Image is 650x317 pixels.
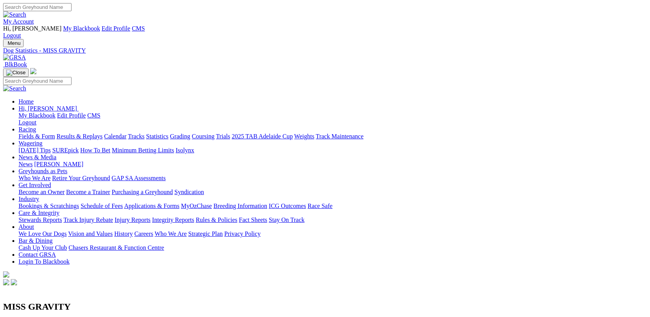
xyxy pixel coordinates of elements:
a: Dog Statistics - MISS GRAVITY [3,47,647,54]
span: Hi, [PERSON_NAME] [3,25,61,32]
a: Fact Sheets [239,216,267,223]
a: Tracks [128,133,145,140]
h2: MISS GRAVITY [3,302,647,312]
a: Chasers Restaurant & Function Centre [68,244,164,251]
img: logo-grsa-white.png [30,68,36,74]
a: SUREpick [52,147,78,153]
div: Wagering [19,147,647,154]
a: Login To Blackbook [19,258,70,265]
a: Become an Owner [19,189,65,195]
button: Toggle navigation [3,68,29,77]
a: Become a Trainer [66,189,110,195]
a: Rules & Policies [196,216,237,223]
a: Logout [3,32,21,39]
a: Stay On Track [269,216,304,223]
a: CMS [132,25,145,32]
input: Search [3,77,72,85]
a: Home [19,98,34,105]
a: Industry [19,196,39,202]
a: Hi, [PERSON_NAME] [19,105,78,112]
a: Trials [216,133,230,140]
a: Calendar [104,133,126,140]
span: BlkBook [5,61,27,68]
a: Stewards Reports [19,216,62,223]
input: Search [3,3,72,11]
a: Fields & Form [19,133,55,140]
a: Greyhounds as Pets [19,168,67,174]
a: Edit Profile [102,25,130,32]
a: Syndication [174,189,204,195]
div: Greyhounds as Pets [19,175,647,182]
a: Breeding Information [213,203,267,209]
a: My Blackbook [63,25,100,32]
div: Racing [19,133,647,140]
a: Wagering [19,140,43,147]
a: MyOzChase [181,203,212,209]
div: Hi, [PERSON_NAME] [19,112,647,126]
a: Who We Are [19,175,51,181]
a: Schedule of Fees [80,203,123,209]
span: Menu [8,40,20,46]
div: Industry [19,203,647,210]
a: [PERSON_NAME] [34,161,83,167]
a: GAP SA Assessments [112,175,166,181]
a: Cash Up Your Club [19,244,67,251]
a: History [114,230,133,237]
a: About [19,223,34,230]
a: Retire Your Greyhound [52,175,110,181]
a: Bar & Dining [19,237,53,244]
a: Logout [19,119,36,126]
a: Coursing [192,133,215,140]
a: Minimum Betting Limits [112,147,174,153]
a: Track Maintenance [316,133,363,140]
a: My Account [3,18,34,25]
div: News & Media [19,161,647,168]
div: Get Involved [19,189,647,196]
a: Purchasing a Greyhound [112,189,173,195]
a: Isolynx [176,147,194,153]
img: facebook.svg [3,279,9,285]
a: Vision and Values [68,230,113,237]
a: News & Media [19,154,56,160]
a: How To Bet [80,147,111,153]
button: Toggle navigation [3,39,24,47]
a: Who We Are [155,230,187,237]
a: Care & Integrity [19,210,60,216]
span: Hi, [PERSON_NAME] [19,105,77,112]
a: Integrity Reports [152,216,194,223]
div: My Account [3,25,647,39]
img: twitter.svg [11,279,17,285]
img: Search [3,85,26,92]
img: GRSA [3,54,26,61]
a: We Love Our Dogs [19,230,67,237]
a: Statistics [146,133,169,140]
a: Edit Profile [57,112,86,119]
a: Racing [19,126,36,133]
a: Race Safe [307,203,332,209]
a: Contact GRSA [19,251,56,258]
img: Search [3,11,26,18]
a: Privacy Policy [224,230,261,237]
img: logo-grsa-white.png [3,271,9,278]
a: Track Injury Rebate [63,216,113,223]
a: News [19,161,32,167]
div: About [19,230,647,237]
a: 2025 TAB Adelaide Cup [232,133,293,140]
div: Care & Integrity [19,216,647,223]
a: Injury Reports [114,216,150,223]
a: Results & Replays [56,133,102,140]
a: BlkBook [3,61,27,68]
a: Weights [294,133,314,140]
a: Applications & Forms [124,203,179,209]
img: Close [6,70,26,76]
a: Bookings & Scratchings [19,203,79,209]
a: ICG Outcomes [269,203,306,209]
a: CMS [87,112,101,119]
a: [DATE] Tips [19,147,51,153]
a: My Blackbook [19,112,56,119]
a: Get Involved [19,182,51,188]
div: Bar & Dining [19,244,647,251]
a: Grading [170,133,190,140]
a: Careers [134,230,153,237]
